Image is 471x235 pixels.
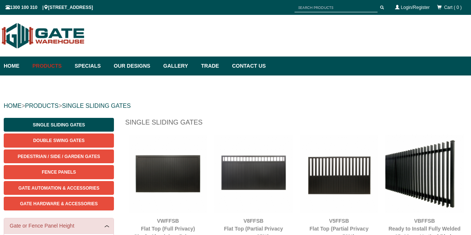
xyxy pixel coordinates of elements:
[18,186,99,191] span: Gate Automation & Accessories
[295,3,378,12] input: SEARCH PRODUCTS
[125,118,467,131] h1: Single Sliding Gates
[214,135,293,213] img: V8FFSB - Flat Top (Partial Privacy approx.85%) - Single Aluminium Driveway Gate - Single Sliding ...
[228,57,266,75] a: Contact Us
[4,197,114,210] a: Gate Hardware & Accessories
[25,103,58,109] a: PRODUCTS
[4,165,114,179] a: Fence Panels
[129,135,207,213] img: VWFFSB - Flat Top (Full Privacy) - Single Aluminium Driveway Gate - Single Sliding Gate - Matte B...
[401,5,430,10] a: Login/Register
[42,170,76,175] span: Fence Panels
[29,57,71,75] a: Products
[110,57,160,75] a: Our Designs
[4,118,114,132] a: Single Sliding Gates
[4,181,114,195] a: Gate Automation & Accessories
[444,5,462,10] span: Cart ( 0 )
[385,135,464,213] img: VBFFSB - Ready to Install Fully Welded 65x16mm Vertical Blade - Aluminium Sliding Driveway Gate -...
[10,222,108,230] a: Gate or Fence Panel Height
[71,57,110,75] a: Specials
[18,154,100,159] span: Pedestrian / Side / Garden Gates
[300,135,378,213] img: V5FFSB - Flat Top (Partial Privacy approx.50%) - Single Aluminium Driveway Gate - Single Sliding ...
[4,94,467,118] div: > >
[4,133,114,147] a: Double Swing Gates
[197,57,228,75] a: Trade
[33,138,85,143] span: Double Swing Gates
[33,122,85,128] span: Single Sliding Gates
[62,103,131,109] a: SINGLE SLIDING GATES
[4,57,29,75] a: Home
[20,201,98,206] span: Gate Hardware & Accessories
[4,103,22,109] a: HOME
[6,5,93,10] span: 1300 100 310 | [STREET_ADDRESS]
[160,57,197,75] a: Gallery
[4,149,114,163] a: Pedestrian / Side / Garden Gates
